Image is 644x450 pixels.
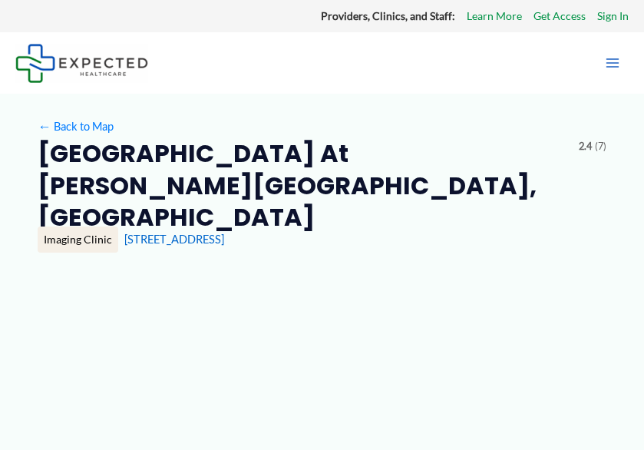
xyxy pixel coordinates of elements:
a: Learn More [467,6,522,26]
a: Get Access [533,6,586,26]
div: Imaging Clinic [38,227,118,253]
a: Sign In [597,6,629,26]
img: Expected Healthcare Logo - side, dark font, small [15,44,148,83]
h2: [GEOGRAPHIC_DATA] at [PERSON_NAME][GEOGRAPHIC_DATA], [GEOGRAPHIC_DATA] [38,137,566,233]
a: [STREET_ADDRESS] [124,233,224,246]
span: (7) [595,137,606,156]
button: Main menu toggle [596,47,629,79]
span: ← [38,120,51,134]
a: ←Back to Map [38,116,114,137]
span: 2.4 [579,137,592,156]
strong: Providers, Clinics, and Staff: [321,9,455,22]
